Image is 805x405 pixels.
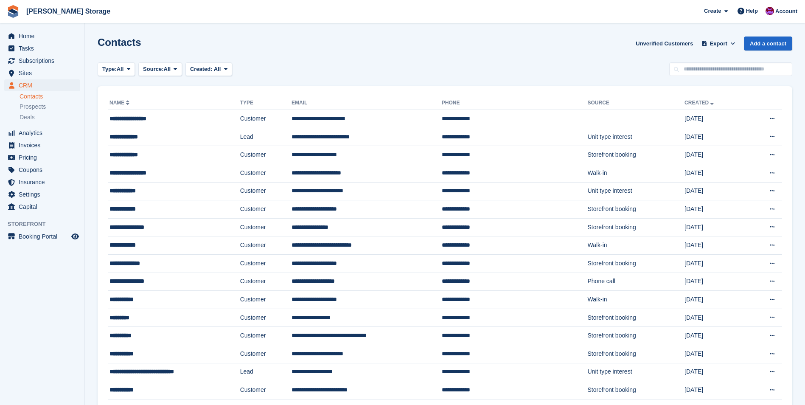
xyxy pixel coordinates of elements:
td: Customer [240,218,292,236]
td: Storefront booking [587,218,684,236]
td: [DATE] [684,381,746,399]
th: Email [292,96,442,110]
td: Customer [240,291,292,309]
a: Contacts [20,93,80,101]
a: Created [684,100,715,106]
a: Prospects [20,102,80,111]
td: [DATE] [684,291,746,309]
td: [DATE] [684,110,746,128]
td: [DATE] [684,345,746,363]
a: menu [4,176,80,188]
span: Account [775,7,797,16]
td: [DATE] [684,236,746,255]
a: menu [4,42,80,54]
td: Unit type interest [587,363,684,381]
td: [DATE] [684,218,746,236]
button: Type: All [98,62,135,76]
td: [DATE] [684,164,746,182]
a: menu [4,201,80,213]
a: Add a contact [744,37,792,51]
span: Tasks [19,42,70,54]
a: Name [109,100,131,106]
span: Analytics [19,127,70,139]
td: Storefront booking [587,146,684,164]
span: Prospects [20,103,46,111]
td: Lead [240,128,292,146]
td: [DATE] [684,146,746,164]
span: Settings [19,188,70,200]
td: [DATE] [684,128,746,146]
th: Source [587,96,684,110]
td: Customer [240,273,292,291]
td: Customer [240,236,292,255]
td: Storefront booking [587,254,684,273]
td: Customer [240,146,292,164]
a: menu [4,188,80,200]
img: stora-icon-8386f47178a22dfd0bd8f6a31ec36ba5ce8667c1dd55bd0f319d3a0aa187defe.svg [7,5,20,18]
a: Deals [20,113,80,122]
td: [DATE] [684,254,746,273]
a: menu [4,30,80,42]
button: Created: All [185,62,232,76]
td: [DATE] [684,363,746,381]
td: Walk-in [587,291,684,309]
span: Help [746,7,758,15]
td: Storefront booking [587,200,684,219]
td: [DATE] [684,309,746,327]
a: Unverified Customers [632,37,696,51]
span: Insurance [19,176,70,188]
td: Customer [240,254,292,273]
span: All [214,66,221,72]
td: [DATE] [684,182,746,200]
td: Customer [240,200,292,219]
span: Deals [20,113,35,121]
span: Subscriptions [19,55,70,67]
span: Sites [19,67,70,79]
td: Customer [240,381,292,399]
td: Unit type interest [587,182,684,200]
td: Customer [240,345,292,363]
td: Walk-in [587,236,684,255]
a: menu [4,164,80,176]
span: Coupons [19,164,70,176]
td: [DATE] [684,327,746,345]
td: Unit type interest [587,128,684,146]
span: All [164,65,171,73]
td: Customer [240,110,292,128]
span: All [117,65,124,73]
td: Lead [240,363,292,381]
a: menu [4,127,80,139]
button: Export [700,37,737,51]
td: Storefront booking [587,345,684,363]
h1: Contacts [98,37,141,48]
td: Customer [240,164,292,182]
td: Walk-in [587,164,684,182]
span: CRM [19,79,70,91]
th: Type [240,96,292,110]
td: Customer [240,182,292,200]
th: Phone [442,96,588,110]
span: Export [710,39,727,48]
span: Create [704,7,721,15]
span: Type: [102,65,117,73]
td: Storefront booking [587,381,684,399]
span: Pricing [19,152,70,163]
a: Preview store [70,231,80,242]
a: menu [4,139,80,151]
td: [DATE] [684,273,746,291]
td: Storefront booking [587,327,684,345]
td: Phone call [587,273,684,291]
a: menu [4,79,80,91]
span: Storefront [8,220,84,228]
span: Booking Portal [19,231,70,242]
span: Invoices [19,139,70,151]
span: Capital [19,201,70,213]
button: Source: All [138,62,182,76]
a: menu [4,55,80,67]
span: Home [19,30,70,42]
img: Audra Whitelaw [766,7,774,15]
span: Source: [143,65,163,73]
td: Customer [240,309,292,327]
a: menu [4,67,80,79]
a: [PERSON_NAME] Storage [23,4,114,18]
